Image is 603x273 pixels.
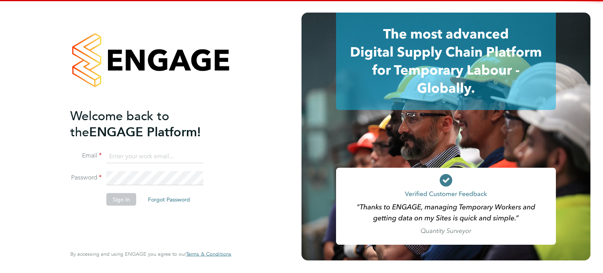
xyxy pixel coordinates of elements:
[106,193,136,206] button: Sign In
[70,152,102,160] label: Email
[70,108,223,140] h2: ENGAGE Platform!
[142,193,196,206] button: Forgot Password
[70,251,231,257] span: By accessing and using ENGAGE you agree to our
[186,251,231,257] a: Terms & Conditions
[70,174,102,182] label: Password
[106,149,203,163] input: Enter your work email...
[70,108,169,139] span: Welcome back to the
